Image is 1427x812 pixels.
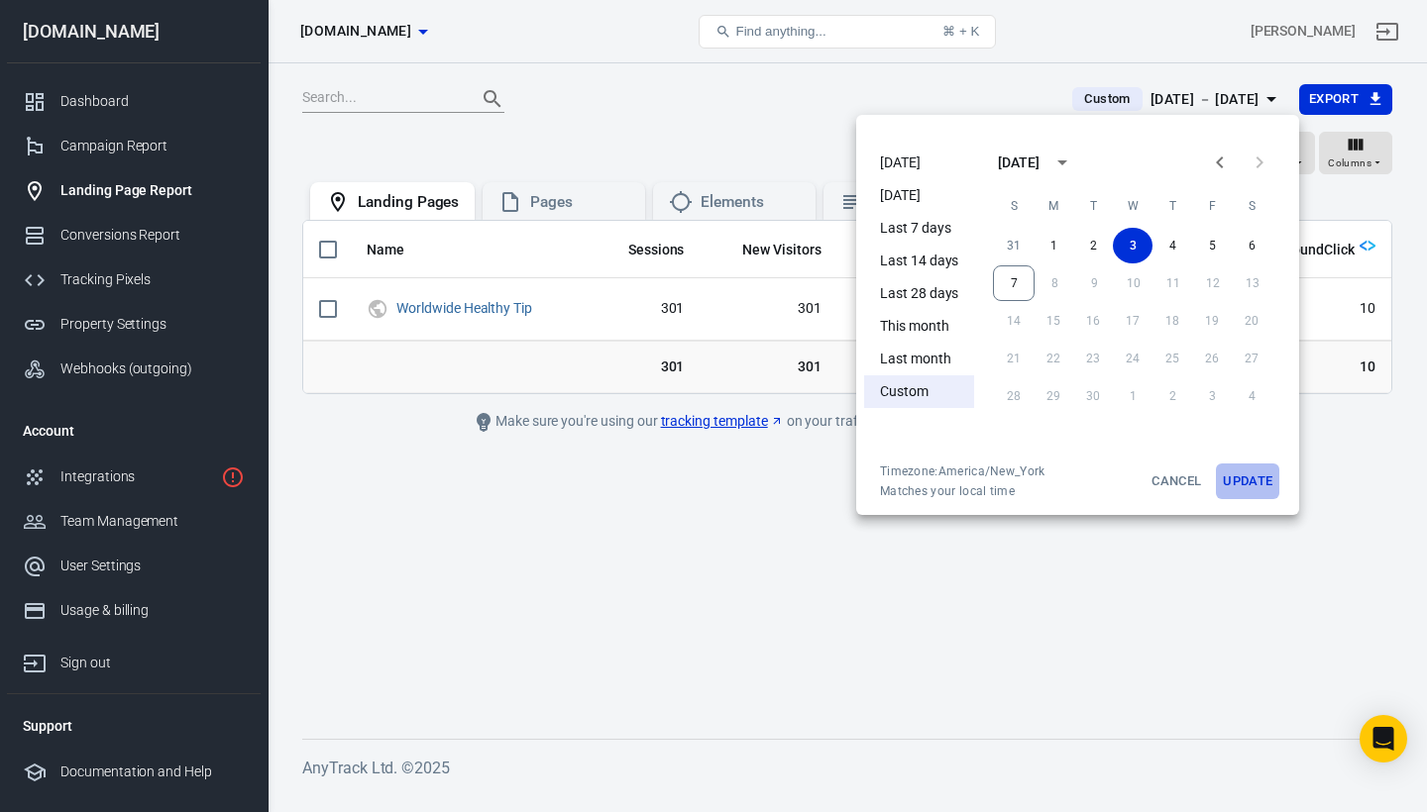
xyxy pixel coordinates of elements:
[1115,186,1151,226] span: Wednesday
[864,179,974,212] li: [DATE]
[1034,228,1073,263] button: 1
[1200,143,1240,182] button: Previous month
[994,228,1034,263] button: 31
[880,463,1045,479] div: Timezone: America/New_York
[1194,186,1230,226] span: Friday
[864,277,974,310] li: Last 28 days
[1192,228,1232,263] button: 5
[1234,186,1269,226] span: Saturday
[1075,186,1111,226] span: Tuesday
[1145,463,1208,499] button: Cancel
[1154,186,1190,226] span: Thursday
[864,212,974,245] li: Last 7 days
[864,343,974,375] li: Last month
[864,245,974,277] li: Last 14 days
[1045,146,1079,179] button: calendar view is open, switch to year view
[1360,715,1407,762] div: Open Intercom Messenger
[993,265,1035,301] button: 7
[1113,228,1153,263] button: 3
[1232,228,1271,263] button: 6
[864,310,974,343] li: This month
[998,152,1040,173] div: [DATE]
[996,186,1032,226] span: Sunday
[1036,186,1071,226] span: Monday
[864,375,974,408] li: Custom
[1216,463,1279,499] button: Update
[880,483,1045,499] span: Matches your local time
[864,147,974,179] li: [DATE]
[1073,228,1113,263] button: 2
[1153,228,1192,263] button: 4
